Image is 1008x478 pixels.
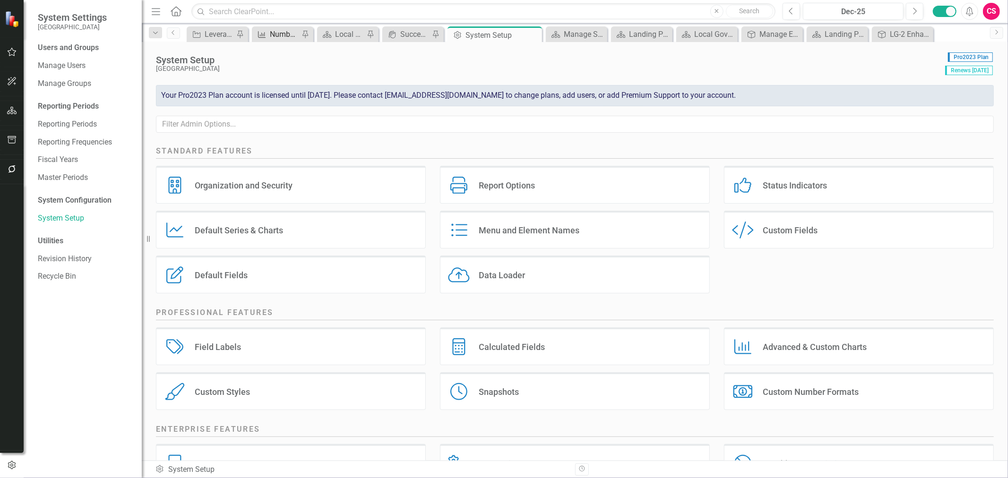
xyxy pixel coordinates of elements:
div: Default Series & Charts [195,225,283,236]
div: Local Governance Overview [694,28,735,40]
a: LG-2 Enhance Effectiveness and Responsiveness [874,28,931,40]
div: Number of reports on resident inquiries and resolutions [270,28,299,40]
div: Landing Page [825,28,866,40]
div: Field Labels [195,341,241,352]
a: System Setup [38,213,132,224]
div: Default Fields [195,270,248,281]
span: Search [739,7,759,15]
div: Integrations [479,458,525,469]
button: Search [726,5,773,18]
div: System Setup [155,464,568,475]
a: Manage Elements [744,28,801,40]
a: Fiscal Years [38,154,132,165]
span: Renews [DATE] [945,66,993,75]
div: Leverage Technology to Facilitate Transparent Feedback through the implementation of CityCares to... [205,28,234,40]
div: System Setup [465,29,540,41]
button: CS [983,3,1000,20]
div: Utilities [38,236,132,247]
a: Number of reports on resident inquiries and resolutions [254,28,299,40]
div: Custom Fields [763,225,818,236]
a: Manage Groups [38,78,132,89]
a: Landing Page [809,28,866,40]
h2: Professional Features [156,307,994,320]
a: Local Governance Overview [679,28,735,40]
div: Landing Page [629,28,670,40]
div: IP Address Restrictions [763,458,851,469]
button: Dec-25 [803,3,904,20]
input: Search ClearPoint... [191,3,775,20]
a: Success Portal [385,28,430,40]
h2: Enterprise Features [156,424,994,437]
div: Status Indicators [763,180,827,191]
div: Menu and Element Names [479,225,579,236]
a: Recycle Bin [38,271,132,282]
a: Master Periods [38,172,132,183]
div: Organization and Security [195,180,293,191]
a: Leverage Technology to Facilitate Transparent Feedback through the implementation of CityCares to... [189,28,234,40]
span: Pro2023 Plan [948,52,993,62]
a: Reporting Frequencies [38,137,132,148]
div: Reporting Periods [38,101,132,112]
span: System Settings [38,12,107,23]
a: Manage Users [38,60,132,71]
div: Users and Groups [38,43,132,53]
input: Filter Admin Options... [156,116,994,133]
div: Manage Elements [759,28,801,40]
a: Manage Scorecards [548,28,605,40]
div: Snapshots [479,386,519,397]
a: Local Governance Overview [319,28,364,40]
div: Success Portal [400,28,430,40]
div: Advanced & Custom Charts [763,341,867,352]
div: Custom Number Formats [763,386,859,397]
small: [GEOGRAPHIC_DATA] [38,23,107,31]
div: Your Pro2023 Plan account is licensed until [DATE]. Please contact [EMAIL_ADDRESS][DOMAIN_NAME] t... [156,85,994,106]
div: Local Governance Overview [335,28,364,40]
div: LG-2 Enhance Effectiveness and Responsiveness [890,28,931,40]
div: System Configuration [38,195,132,206]
div: [GEOGRAPHIC_DATA] [156,65,940,72]
a: Revision History [38,254,132,265]
div: System Setup [156,55,940,65]
div: Manage Scorecards [564,28,605,40]
div: Custom Styles [195,386,250,397]
a: Reporting Periods [38,119,132,130]
h2: Standard Features [156,146,994,159]
div: Tags [195,458,213,469]
img: ClearPoint Strategy [4,10,22,27]
a: Landing Page [613,28,670,40]
div: Report Options [479,180,535,191]
div: Calculated Fields [479,341,545,352]
div: Dec-25 [806,6,900,17]
div: Data Loader [479,270,525,281]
